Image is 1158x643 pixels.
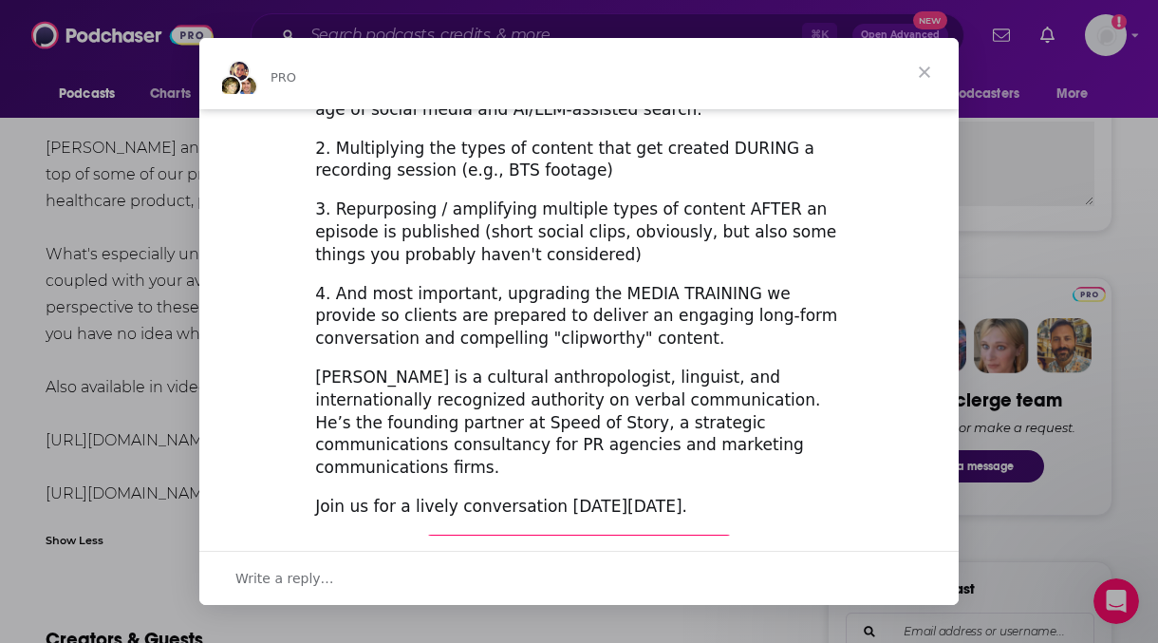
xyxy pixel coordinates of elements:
span: Write a reply… [235,566,334,591]
div: Open conversation and reply [199,551,959,605]
div: Join us for a lively conversation [DATE][DATE]. [315,496,843,519]
div: 4. And most important, upgrading the MEDIA TRAINING we provide so clients are prepared to deliver... [315,283,843,350]
span: PRO [271,70,296,85]
img: Dave avatar [235,75,258,98]
span: Close [890,38,959,106]
div: [PERSON_NAME] is a cultural anthropologist, linguist, and internationally recognized authority on... [315,367,843,480]
div: 2. Multiplying the types of content that get created DURING a recording session (e.g., BTS footage) [315,138,843,183]
img: Sydney avatar [228,60,251,83]
img: Barbara avatar [219,75,242,98]
div: 3. Repurposing / amplifying multiple types of content AFTER an episode is published (short social... [315,199,843,266]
